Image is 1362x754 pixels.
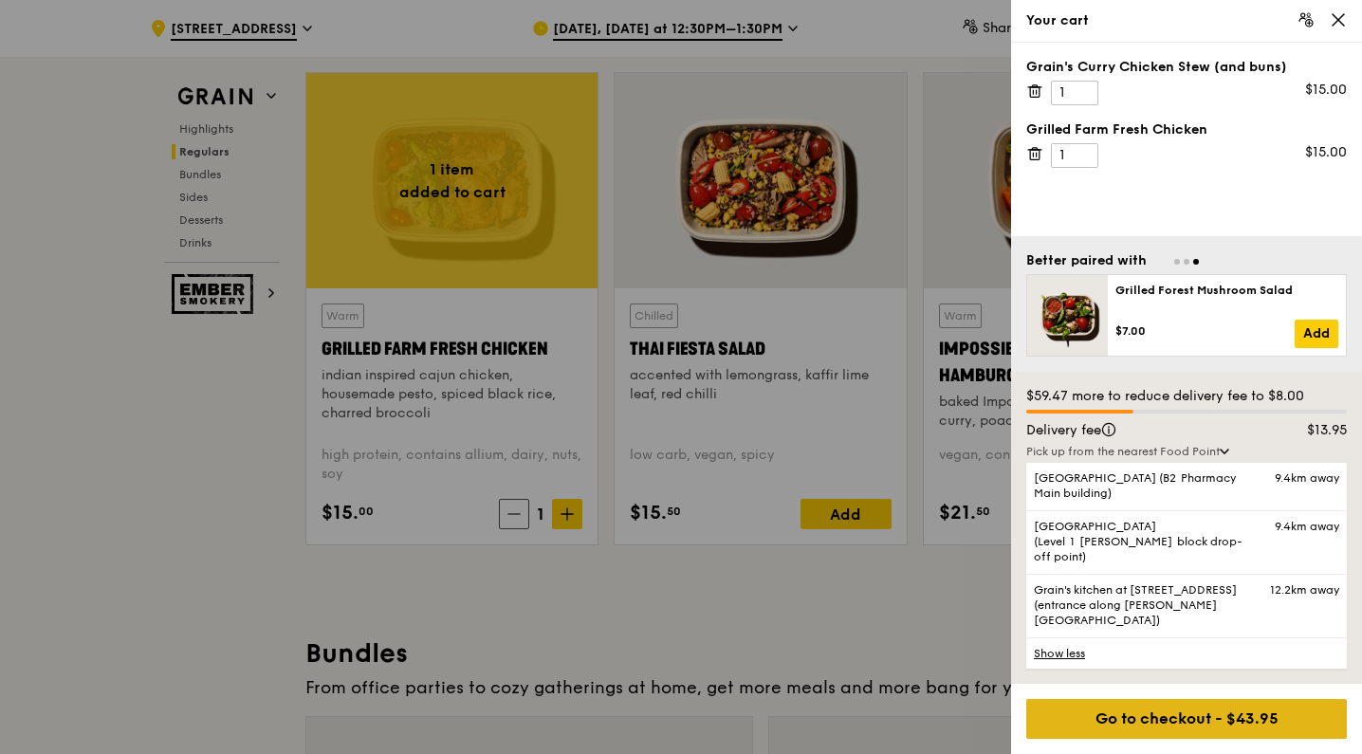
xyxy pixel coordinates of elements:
div: Go to checkout - $43.95 [1026,699,1347,739]
div: Delivery fee [1015,421,1273,440]
div: Pick up from the nearest Food Point [1026,444,1347,459]
div: Grilled Farm Fresh Chicken [1026,120,1347,139]
div: $7.00 [1115,323,1295,339]
span: 9.4km away [1275,470,1339,486]
span: [GEOGRAPHIC_DATA] (B2 Pharmacy Main building) [1034,470,1263,501]
div: Your cart [1026,11,1347,30]
span: Go to slide 2 [1184,259,1189,265]
span: Grain's kitchen at [STREET_ADDRESS] (entrance along [PERSON_NAME][GEOGRAPHIC_DATA]) [1034,582,1263,628]
div: $13.95 [1273,421,1359,440]
span: Go to slide 3 [1193,259,1199,265]
div: $15.00 [1305,81,1347,100]
div: Grain's Curry Chicken Stew (and buns) [1026,58,1347,77]
span: 12.2km away [1270,582,1339,598]
div: $59.47 more to reduce delivery fee to $8.00 [1026,387,1347,406]
a: Add [1295,320,1338,348]
div: Better paired with [1026,251,1147,270]
div: Grilled Forest Mushroom Salad [1115,283,1338,298]
span: 9.4km away [1275,519,1339,534]
div: $15.00 [1305,143,1347,162]
span: Go to slide 1 [1174,259,1180,265]
a: Show less [1026,637,1347,669]
span: [GEOGRAPHIC_DATA] (Level 1 [PERSON_NAME] block drop-off point) [1034,519,1263,564]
